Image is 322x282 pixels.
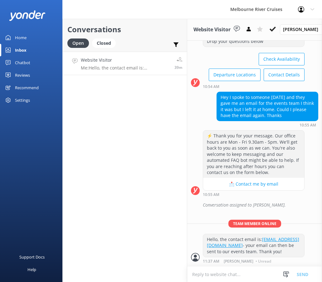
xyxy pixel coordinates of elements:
strong: 10:55 AM [300,123,316,127]
strong: 10:55 AM [203,193,219,197]
button: Departure Locations [209,69,261,81]
strong: 10:54 AM [203,85,219,89]
div: Closed [92,38,116,48]
span: [PERSON_NAME] [224,259,253,263]
h4: Website Visitor [81,57,170,64]
a: Website VisitorMe:Hello, the contact email is: [EMAIL_ADDRESS][DOMAIN_NAME] - your email can then... [63,52,187,75]
h2: Conversations [67,23,182,35]
div: Recommend [15,81,39,94]
div: 2025-08-15T01:37:30.084 [191,200,318,210]
button: Contact Details [264,69,305,81]
a: [EMAIL_ADDRESS][DOMAIN_NAME] [207,236,299,249]
div: Support Docs [19,251,45,263]
h3: Website Visitor [193,26,231,34]
div: Hey I spoke to someone [DATE] and they gave me an email for the events team I think it was but I ... [217,92,318,121]
div: 10:54am 15-Aug-2025 (UTC +10:00) Australia/Sydney [203,84,305,89]
div: Open [67,38,89,48]
img: yonder-white-logo.png [9,10,45,21]
div: ⚡ Thank you for your message. Our office hours are Mon - Fri 9.30am - 5pm. We'll get back to you ... [203,131,304,178]
div: Reviews [15,69,30,81]
div: 10:55am 15-Aug-2025 (UTC +10:00) Australia/Sydney [203,192,305,197]
span: 11:37am 15-Aug-2025 (UTC +10:00) Australia/Sydney [174,65,182,70]
div: Home [15,31,27,44]
div: Hello, the contact email is: - your email can then be sent to our events team. Thank you! [203,234,304,257]
div: 10:55am 15-Aug-2025 (UTC +10:00) Australia/Sydney [217,123,318,127]
div: Settings [15,94,30,106]
span: [PERSON_NAME] [283,26,322,33]
div: 11:37am 15-Aug-2025 (UTC +10:00) Australia/Sydney [203,259,305,263]
p: Me: Hello, the contact email is: [EMAIL_ADDRESS][DOMAIN_NAME] - your email can then be sent to ou... [81,65,170,71]
div: Conversation assigned to [PERSON_NAME]. [203,200,318,210]
strong: 11:37 AM [203,259,219,263]
button: Check Availability [259,53,305,65]
a: Open [67,39,92,46]
span: Team member online [228,220,281,228]
button: 📩 Contact me by email [203,178,304,190]
div: Help [27,263,36,276]
span: • Unread [256,259,271,263]
div: Chatbot [15,56,30,69]
a: Closed [92,39,119,46]
div: Inbox [15,44,27,56]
